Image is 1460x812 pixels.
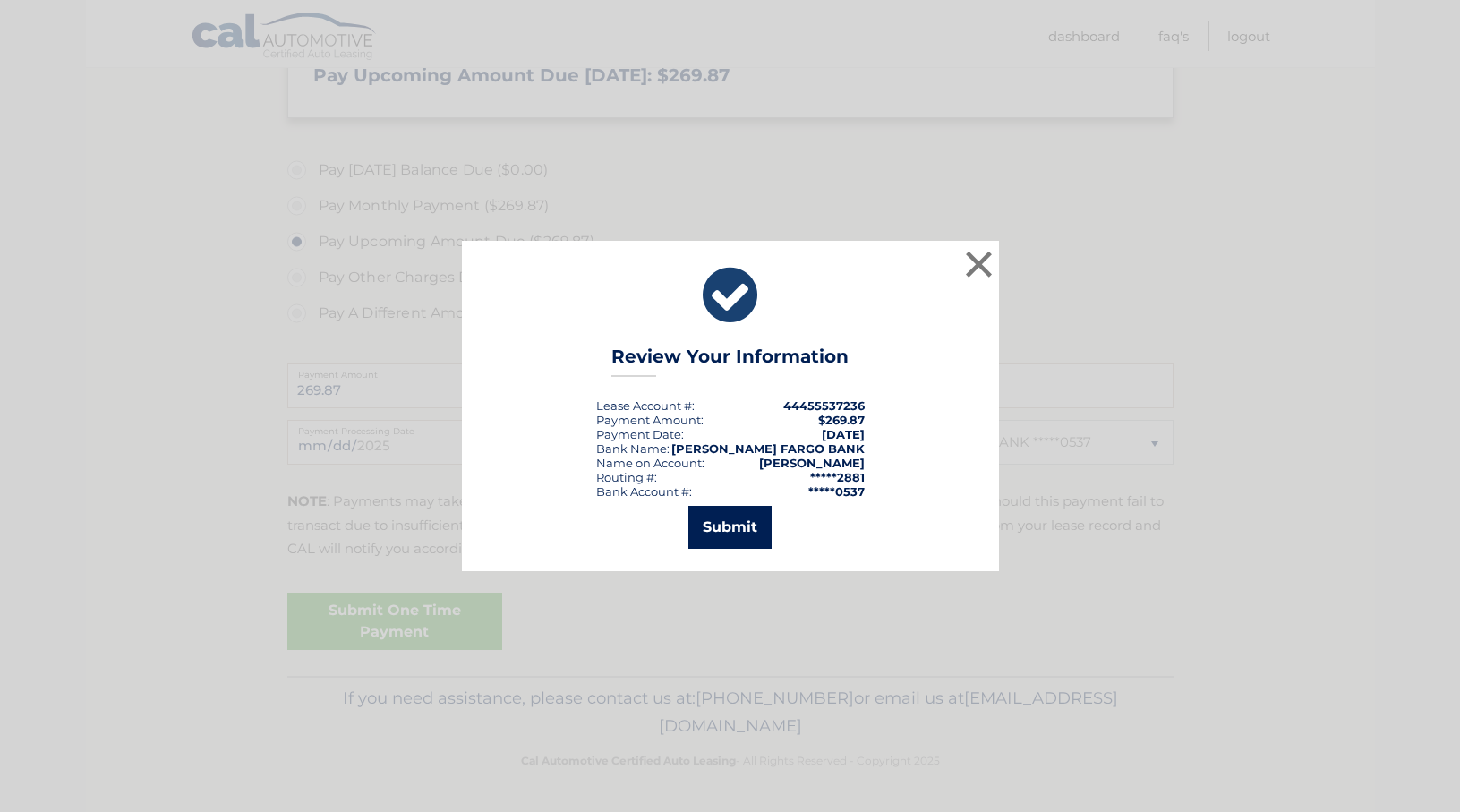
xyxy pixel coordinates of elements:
div: Bank Account #: [596,484,692,499]
div: Lease Account #: [596,398,695,413]
button: Submit [688,506,772,549]
h3: Review Your Information [611,346,849,377]
div: Routing #: [596,470,657,484]
strong: [PERSON_NAME] FARGO BANK [671,441,865,456]
span: $269.87 [818,413,865,427]
strong: [PERSON_NAME] [759,456,865,470]
div: Bank Name: [596,441,670,456]
strong: 44455537236 [783,398,865,413]
span: Payment Date [596,427,681,441]
span: [DATE] [822,427,865,441]
div: Name on Account: [596,456,704,470]
button: × [961,246,997,282]
div: : [596,427,684,441]
div: Payment Amount: [596,413,704,427]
